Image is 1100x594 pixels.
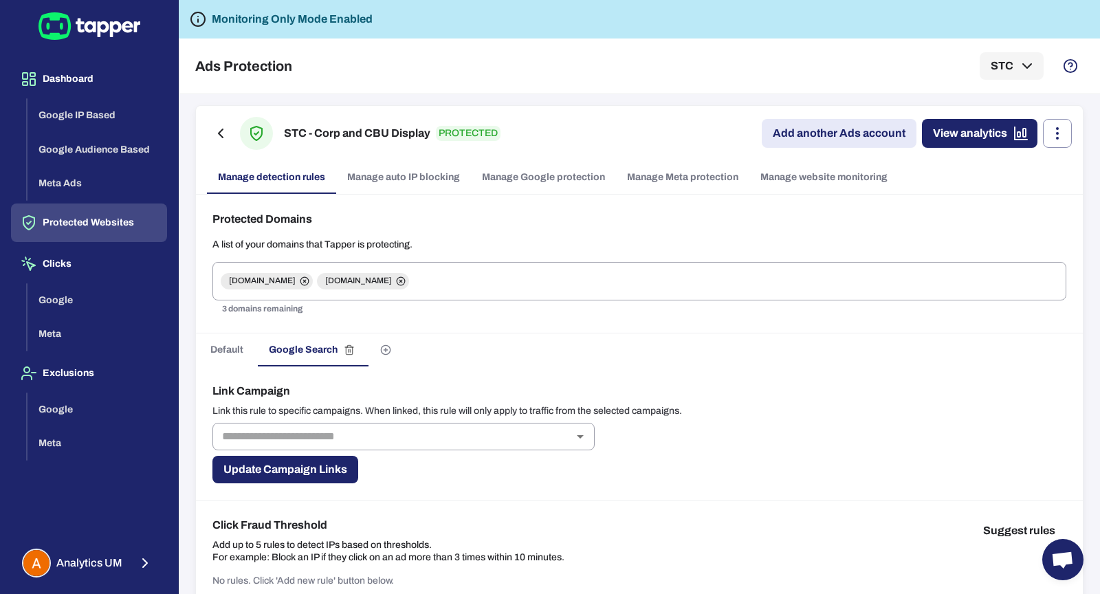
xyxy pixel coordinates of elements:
[27,317,167,351] button: Meta
[27,142,167,154] a: Google Audience Based
[195,58,292,74] h5: Ads Protection
[11,354,167,393] button: Exclusions
[922,119,1037,148] a: View analytics
[27,393,167,427] button: Google
[212,239,1066,251] p: A list of your domains that Tapper is protecting.
[11,203,167,242] button: Protected Websites
[336,161,471,194] a: Manage auto IP blocking
[221,276,304,287] span: [DOMAIN_NAME]
[23,550,49,576] img: Analytics UM
[616,161,749,194] a: Manage Meta protection
[27,133,167,167] button: Google Audience Based
[27,327,167,339] a: Meta
[210,344,243,356] span: Default
[27,98,167,133] button: Google IP Based
[11,543,167,583] button: Analytics UMAnalytics UM
[11,366,167,378] a: Exclusions
[207,161,336,194] a: Manage detection rules
[27,293,167,305] a: Google
[212,11,373,27] h6: Monitoring Only Mode Enabled
[436,126,500,141] p: PROTECTED
[1042,539,1083,580] div: Open chat
[221,273,313,289] div: [DOMAIN_NAME]
[317,273,409,289] div: [DOMAIN_NAME]
[762,119,916,148] a: Add another Ads account
[212,517,564,533] h6: Click Fraud Threshold
[222,302,1057,316] p: 3 domains remaining
[27,109,167,120] a: Google IP Based
[11,60,167,98] button: Dashboard
[27,166,167,201] button: Meta Ads
[212,211,1066,228] h6: Protected Domains
[284,125,430,142] h6: STC - Corp and CBU Display
[27,426,167,461] button: Meta
[27,283,167,318] button: Google
[27,437,167,448] a: Meta
[27,402,167,414] a: Google
[27,177,167,188] a: Meta Ads
[11,72,167,84] a: Dashboard
[980,52,1044,80] button: STC
[212,383,1066,399] h6: Link Campaign
[972,517,1066,544] button: Suggest rules
[269,341,358,359] span: Google Search
[317,276,400,287] span: [DOMAIN_NAME]
[369,333,402,366] button: Create custom rules
[212,456,358,483] button: Update Campaign Links
[571,427,590,446] button: Open
[11,257,167,269] a: Clicks
[11,216,167,228] a: Protected Websites
[56,556,122,570] span: Analytics UM
[190,11,206,27] svg: Tapper is not blocking any fraudulent activity for this domain
[471,161,616,194] a: Manage Google protection
[340,341,358,359] button: Remove custom rules
[212,575,394,587] p: No rules. Click 'Add new rule' button below.
[212,405,1066,417] p: Link this rule to specific campaigns. When linked, this rule will only apply to traffic from the ...
[11,245,167,283] button: Clicks
[212,539,564,564] p: Add up to 5 rules to detect IPs based on thresholds. For example: Block an IP if they click on an...
[749,161,899,194] a: Manage website monitoring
